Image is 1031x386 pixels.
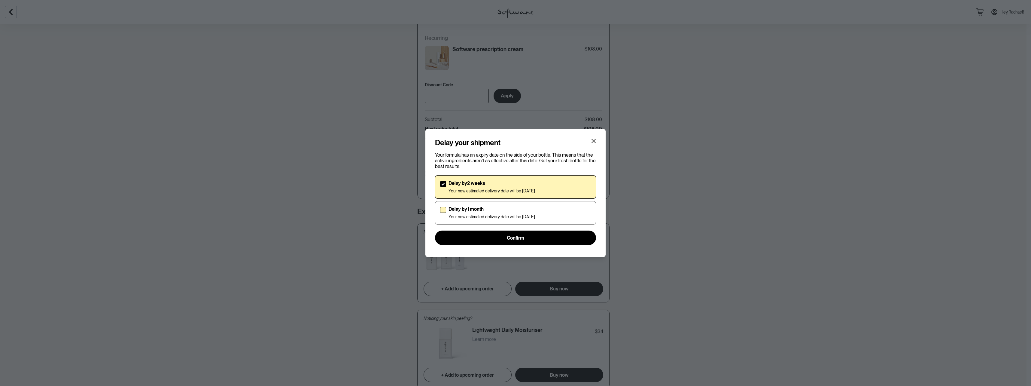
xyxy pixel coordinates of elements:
p: Your formula has an expiry date on the side of your bottle. This means that the active ingredient... [435,152,596,170]
p: Your new estimated delivery date will be [DATE] [449,188,535,194]
button: Confirm [435,231,596,245]
span: Confirm [507,235,524,241]
button: Close [589,136,598,146]
p: Delay by 1 month [449,206,535,212]
p: Delay by 2 weeks [449,180,535,186]
h4: Delay your shipment [435,139,500,147]
p: Your new estimated delivery date will be [DATE] [449,214,535,219]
